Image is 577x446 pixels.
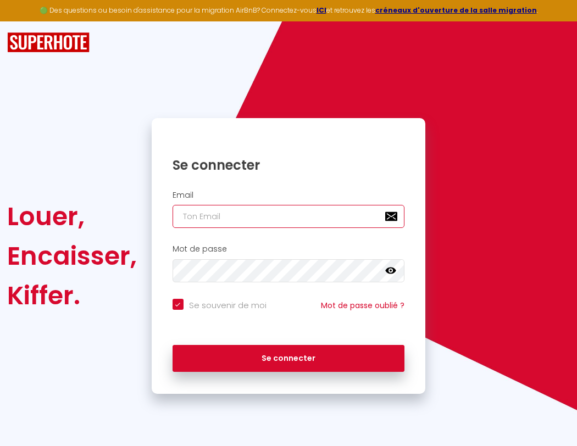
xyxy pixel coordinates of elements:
[7,32,90,53] img: SuperHote logo
[173,191,405,200] h2: Email
[173,157,405,174] h1: Se connecter
[173,345,405,372] button: Se connecter
[173,244,405,254] h2: Mot de passe
[375,5,537,15] a: créneaux d'ouverture de la salle migration
[7,236,137,276] div: Encaisser,
[9,4,42,37] button: Ouvrir le widget de chat LiveChat
[321,300,404,311] a: Mot de passe oublié ?
[173,205,405,228] input: Ton Email
[7,276,137,315] div: Kiffer.
[317,5,326,15] a: ICI
[7,197,137,236] div: Louer,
